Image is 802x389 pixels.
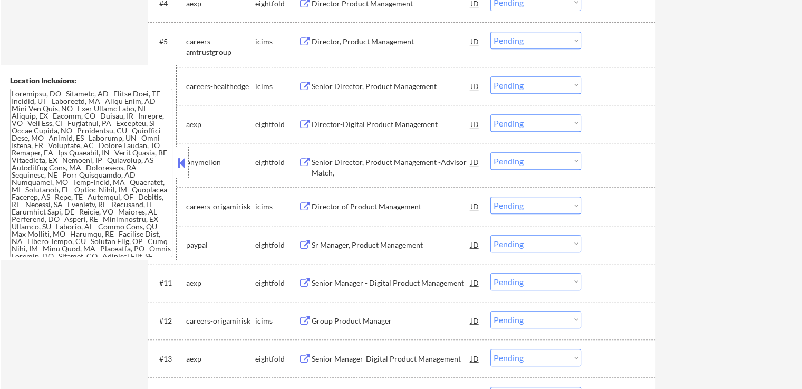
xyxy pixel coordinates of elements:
[470,311,480,330] div: JD
[186,119,255,130] div: aexp
[312,201,471,212] div: Director of Product Management
[312,119,471,130] div: Director-Digital Product Management
[312,316,471,326] div: Group Product Manager
[186,354,255,364] div: aexp
[255,36,298,47] div: icims
[186,316,255,326] div: careers-origamirisk
[312,36,471,47] div: Director, Product Management
[470,32,480,51] div: JD
[470,235,480,254] div: JD
[186,278,255,288] div: aexp
[312,81,471,92] div: Senior Director, Product Management
[186,240,255,250] div: paypal
[312,354,471,364] div: Senior Manager-Digital Product Management
[470,76,480,95] div: JD
[186,81,255,92] div: careers-healthedge
[312,240,471,250] div: Sr Manager, Product Management
[159,278,178,288] div: #11
[255,240,298,250] div: eightfold
[159,354,178,364] div: #13
[186,201,255,212] div: careers-origamirisk
[470,152,480,171] div: JD
[255,157,298,168] div: eightfold
[186,157,255,168] div: bnymellon
[312,278,471,288] div: Senior Manager - Digital Product Management
[255,201,298,212] div: icims
[470,349,480,368] div: JD
[470,197,480,216] div: JD
[186,36,255,57] div: careers-amtrustgroup
[255,81,298,92] div: icims
[255,278,298,288] div: eightfold
[159,36,178,47] div: #5
[159,316,178,326] div: #12
[255,354,298,364] div: eightfold
[255,119,298,130] div: eightfold
[470,114,480,133] div: JD
[312,157,471,178] div: Senior Director, Product Management -Advisor Match,
[10,75,172,86] div: Location Inclusions:
[255,316,298,326] div: icims
[470,273,480,292] div: JD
